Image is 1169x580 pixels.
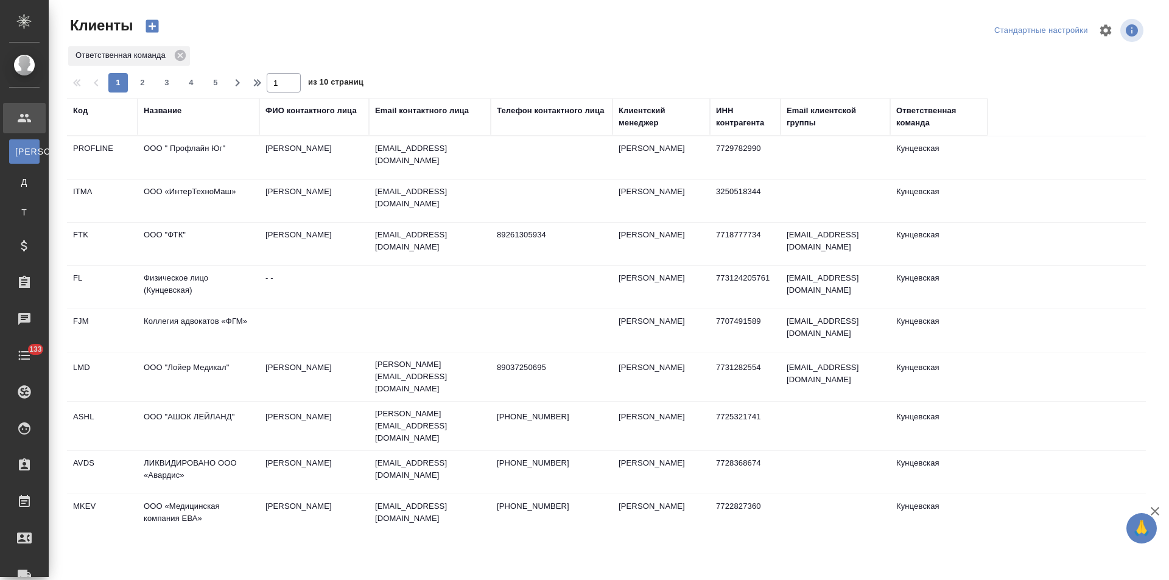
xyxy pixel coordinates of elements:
td: [PERSON_NAME] [613,266,710,309]
td: [PERSON_NAME] [259,451,369,494]
td: Кунцевская [890,266,988,309]
td: 7728368674 [710,451,781,494]
td: [PERSON_NAME] [259,180,369,222]
td: LMD [67,355,138,398]
td: ASHL [67,405,138,447]
td: [PERSON_NAME] [613,309,710,352]
p: [PHONE_NUMBER] [497,500,606,512]
td: ООО «Медицинская компания ЕВА» [138,494,259,537]
td: [PERSON_NAME] [613,405,710,447]
span: [PERSON_NAME] [15,145,33,158]
td: [EMAIL_ADDRESS][DOMAIN_NAME] [781,309,890,352]
span: 3 [157,77,177,89]
td: [PERSON_NAME] [613,136,710,179]
div: Email контактного лица [375,105,469,117]
td: ООО " Профлайн Юг" [138,136,259,179]
span: из 10 страниц [308,75,363,93]
span: Клиенты [67,16,133,35]
td: [PERSON_NAME] [259,223,369,265]
td: Физическое лицо (Кунцевская) [138,266,259,309]
span: Посмотреть информацию [1120,19,1146,42]
td: Кунцевская [890,355,988,398]
button: 3 [157,73,177,93]
div: Ответственная команда [68,46,190,66]
td: AVDS [67,451,138,494]
td: [PERSON_NAME] [259,136,369,179]
div: ФИО контактного лица [265,105,357,117]
span: 🙏 [1131,515,1152,541]
td: [PERSON_NAME] [613,494,710,537]
td: 7722827360 [710,494,781,537]
a: 133 [3,340,46,371]
td: FL [67,266,138,309]
a: [PERSON_NAME] [9,139,40,164]
span: 2 [133,77,152,89]
p: [PHONE_NUMBER] [497,457,606,469]
td: ООО "Лойер Медикал" [138,355,259,398]
td: ООО "АШОК ЛЕЙЛАНД" [138,405,259,447]
a: Т [9,200,40,225]
td: Кунцевская [890,223,988,265]
div: Код [73,105,88,117]
div: Название [144,105,181,117]
p: [PERSON_NAME][EMAIL_ADDRESS][DOMAIN_NAME] [375,408,485,444]
td: ООО "ФТК" [138,223,259,265]
button: 5 [206,73,225,93]
td: Коллегия адвокатов «ФГМ» [138,309,259,352]
div: ИНН контрагента [716,105,774,129]
td: [EMAIL_ADDRESS][DOMAIN_NAME] [781,355,890,398]
p: [EMAIL_ADDRESS][DOMAIN_NAME] [375,457,485,481]
p: [EMAIL_ADDRESS][DOMAIN_NAME] [375,229,485,253]
div: Email клиентской группы [787,105,884,129]
button: 2 [133,73,152,93]
span: 4 [181,77,201,89]
td: [PERSON_NAME] [613,223,710,265]
td: [EMAIL_ADDRESS][DOMAIN_NAME] [781,223,890,265]
td: [PERSON_NAME] [613,451,710,494]
span: 5 [206,77,225,89]
td: 773124205761 [710,266,781,309]
td: 3250518344 [710,180,781,222]
div: split button [991,21,1091,40]
td: Кунцевская [890,494,988,537]
p: [PERSON_NAME][EMAIL_ADDRESS][DOMAIN_NAME] [375,358,485,395]
p: [EMAIL_ADDRESS][DOMAIN_NAME] [375,142,485,167]
p: Ответственная команда [75,49,170,61]
td: 7707491589 [710,309,781,352]
div: Ответственная команда [896,105,981,129]
td: FTK [67,223,138,265]
div: Телефон контактного лица [497,105,605,117]
p: 89261305934 [497,229,606,241]
p: [EMAIL_ADDRESS][DOMAIN_NAME] [375,500,485,525]
td: [PERSON_NAME] [613,355,710,398]
td: [PERSON_NAME] [259,494,369,537]
div: Клиентский менеджер [619,105,704,129]
p: [EMAIL_ADDRESS][DOMAIN_NAME] [375,186,485,210]
td: [EMAIL_ADDRESS][DOMAIN_NAME] [781,266,890,309]
td: ООО «ИнтерТехноМаш» [138,180,259,222]
td: FJM [67,309,138,352]
span: Т [15,206,33,218]
td: 7729782990 [710,136,781,179]
span: Настроить таблицу [1091,16,1120,45]
button: Создать [138,16,167,37]
p: 89037250695 [497,362,606,374]
td: PROFLINE [67,136,138,179]
td: ЛИКВИДИРОВАНО ООО «Авардис» [138,451,259,494]
td: 7725321741 [710,405,781,447]
span: Д [15,176,33,188]
td: 7718777734 [710,223,781,265]
td: 7731282554 [710,355,781,398]
td: Кунцевская [890,309,988,352]
a: Д [9,170,40,194]
td: [PERSON_NAME] [613,180,710,222]
td: Кунцевская [890,136,988,179]
td: Кунцевская [890,180,988,222]
button: 🙏 [1126,513,1157,543]
td: [PERSON_NAME] [259,355,369,398]
td: - - [259,266,369,309]
p: [PHONE_NUMBER] [497,411,606,423]
td: ITMA [67,180,138,222]
button: 4 [181,73,201,93]
td: Кунцевская [890,405,988,447]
